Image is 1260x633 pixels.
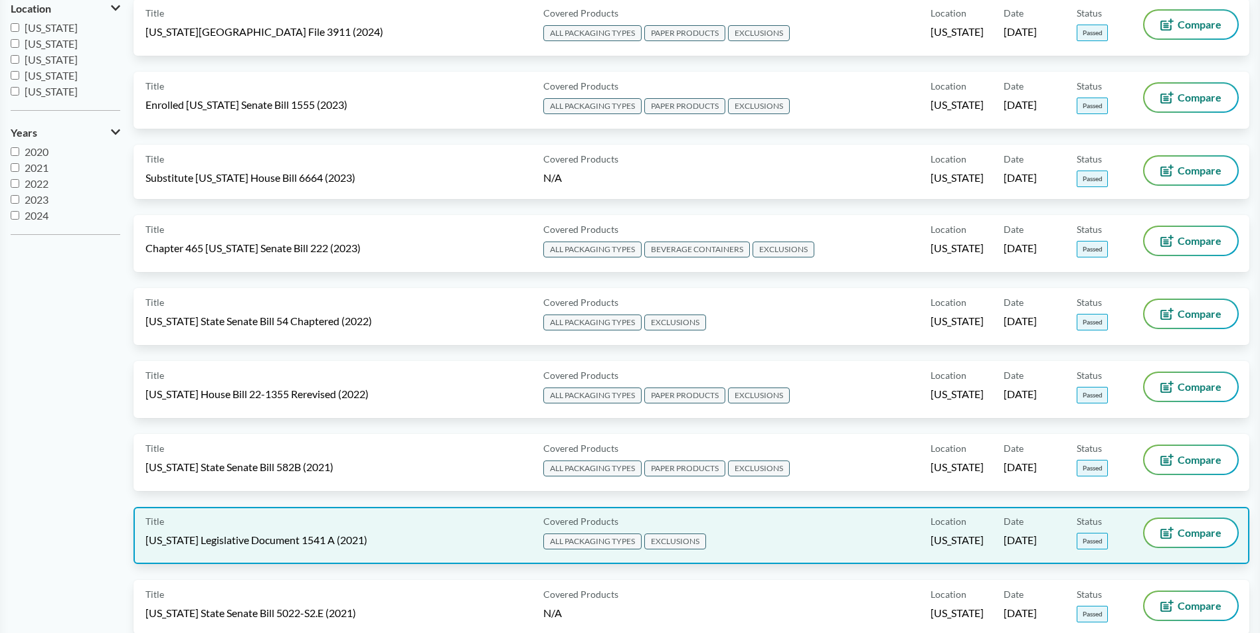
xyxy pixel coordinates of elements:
span: 2023 [25,193,48,206]
span: 2021 [25,161,48,174]
span: [US_STATE] [25,53,78,66]
span: Title [145,441,164,455]
span: Date [1004,79,1024,93]
span: [US_STATE][GEOGRAPHIC_DATA] File 3911 (2024) [145,25,383,39]
span: [DATE] [1004,460,1037,474]
span: Compare [1178,382,1221,392]
span: [US_STATE] [931,241,984,255]
button: Compare [1144,592,1237,620]
input: 2021 [11,163,19,172]
span: [DATE] [1004,25,1037,39]
span: ALL PACKAGING TYPES [543,98,642,114]
span: EXCLUSIONS [753,242,814,257]
span: Status [1077,79,1102,93]
span: [US_STATE] [931,533,984,547]
span: 2024 [25,209,48,222]
span: N/A [543,606,562,619]
span: Date [1004,6,1024,20]
span: Location [931,368,966,382]
span: Status [1077,295,1102,309]
span: EXCLUSIONS [728,460,790,476]
span: Date [1004,441,1024,455]
span: Passed [1077,314,1108,330]
span: [US_STATE] [931,171,984,185]
button: Compare [1144,11,1237,38]
span: Compare [1178,236,1221,246]
span: Covered Products [543,587,618,601]
span: Status [1077,6,1102,20]
span: [US_STATE] House Bill 22-1355 Rerevised (2022) [145,387,369,401]
span: Covered Products [543,295,618,309]
span: [US_STATE] State Senate Bill 582B (2021) [145,460,333,474]
span: Chapter 465 [US_STATE] Senate Bill 222 (2023) [145,241,361,255]
span: [US_STATE] [25,69,78,82]
span: Enrolled [US_STATE] Senate Bill 1555 (2023) [145,98,347,112]
span: Status [1077,222,1102,236]
span: [US_STATE] [931,387,984,401]
button: Compare [1144,84,1237,111]
span: Covered Products [543,152,618,166]
span: Location [931,295,966,309]
span: PAPER PRODUCTS [644,460,725,476]
span: [US_STATE] [931,25,984,39]
span: Substitute [US_STATE] House Bill 6664 (2023) [145,171,355,185]
span: Status [1077,514,1102,528]
span: Passed [1077,98,1108,114]
button: Compare [1144,373,1237,401]
span: [US_STATE] [931,98,984,112]
span: Location [931,152,966,166]
span: Covered Products [543,368,618,382]
span: [US_STATE] [931,314,984,328]
span: Title [145,79,164,93]
span: Location [931,6,966,20]
span: Status [1077,152,1102,166]
span: [DATE] [1004,314,1037,328]
span: Passed [1077,460,1108,476]
input: [US_STATE] [11,39,19,48]
span: Covered Products [543,441,618,455]
span: [US_STATE] [25,85,78,98]
span: [US_STATE] [931,460,984,474]
span: Passed [1077,533,1108,549]
span: EXCLUSIONS [728,98,790,114]
span: Date [1004,368,1024,382]
span: [DATE] [1004,171,1037,185]
span: ALL PACKAGING TYPES [543,533,642,549]
span: [US_STATE] State Senate Bill 5022-S2.E (2021) [145,606,356,620]
span: Status [1077,368,1102,382]
span: Title [145,152,164,166]
span: Location [931,222,966,236]
span: [US_STATE] [25,37,78,50]
span: Passed [1077,241,1108,257]
span: [US_STATE] [931,606,984,620]
span: Compare [1178,455,1221,465]
span: EXCLUSIONS [644,533,706,549]
input: [US_STATE] [11,71,19,80]
span: Title [145,295,164,309]
span: ALL PACKAGING TYPES [543,315,642,330]
input: 2020 [11,147,19,156]
span: Compare [1178,309,1221,319]
span: Passed [1077,25,1108,41]
span: Title [145,6,164,20]
span: EXCLUSIONS [644,315,706,330]
span: Date [1004,295,1024,309]
span: Covered Products [543,222,618,236]
input: 2023 [11,195,19,204]
input: 2024 [11,211,19,220]
span: [DATE] [1004,387,1037,401]
span: 2022 [25,177,48,190]
span: Location [931,587,966,601]
span: BEVERAGE CONTAINERS [644,242,750,257]
span: PAPER PRODUCTS [644,25,725,41]
button: Compare [1144,300,1237,328]
button: Compare [1144,227,1237,255]
span: [US_STATE] [25,21,78,34]
span: Title [145,368,164,382]
span: [US_STATE] State Senate Bill 54 Chaptered (2022) [145,314,372,328]
span: ALL PACKAGING TYPES [543,387,642,403]
span: [DATE] [1004,98,1037,112]
button: Compare [1144,446,1237,474]
span: Date [1004,222,1024,236]
button: Compare [1144,157,1237,184]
